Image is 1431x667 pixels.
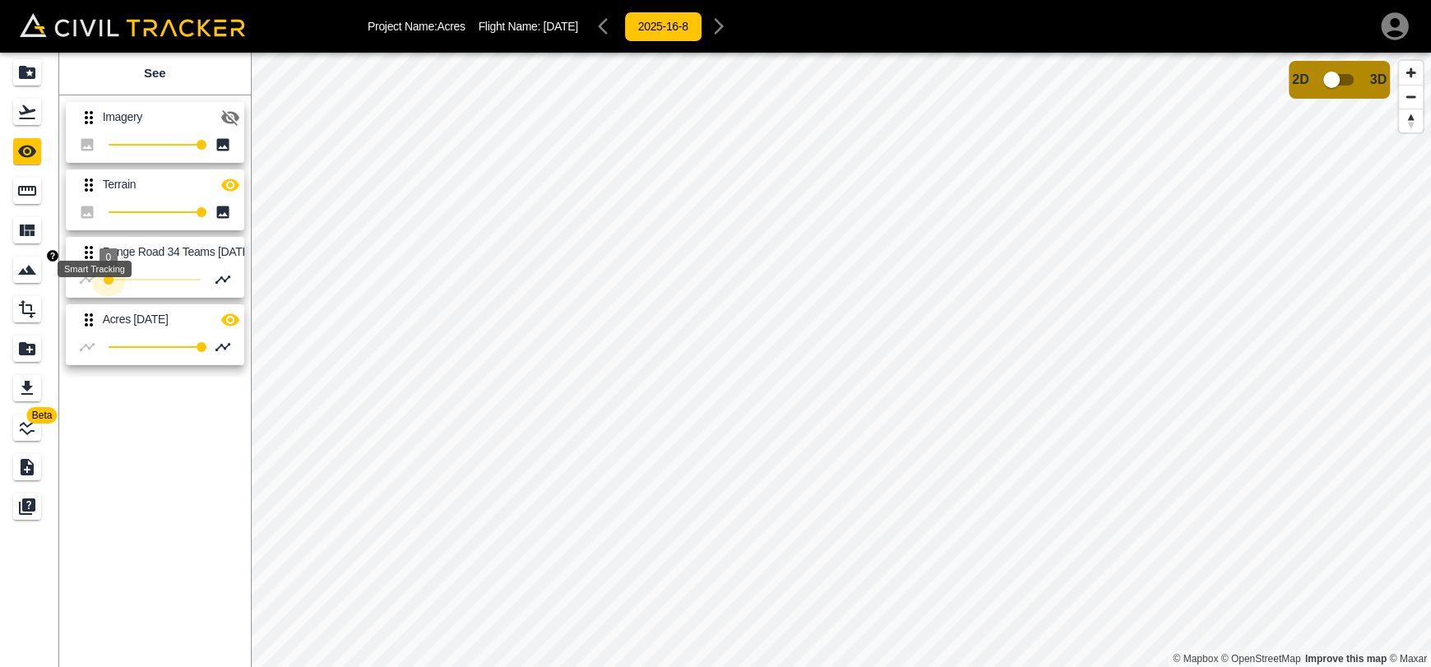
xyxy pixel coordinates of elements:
[1389,653,1427,665] a: Maxar
[251,53,1431,667] canvas: Map
[1173,653,1218,665] a: Mapbox
[58,261,132,277] div: Smart Tracking
[368,20,465,33] p: Project Name: Acres
[479,20,578,33] p: Flight Name:
[1399,85,1423,109] button: Zoom out
[544,20,578,33] span: [DATE]
[1305,653,1387,665] a: Map feedback
[1370,72,1387,87] span: 3D
[1399,61,1423,85] button: Zoom in
[1399,109,1423,132] button: Reset bearing to north
[1221,653,1301,665] a: OpenStreetMap
[20,13,245,36] img: Civil Tracker
[624,12,702,42] button: 2025-16-8
[1292,72,1308,87] span: 2D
